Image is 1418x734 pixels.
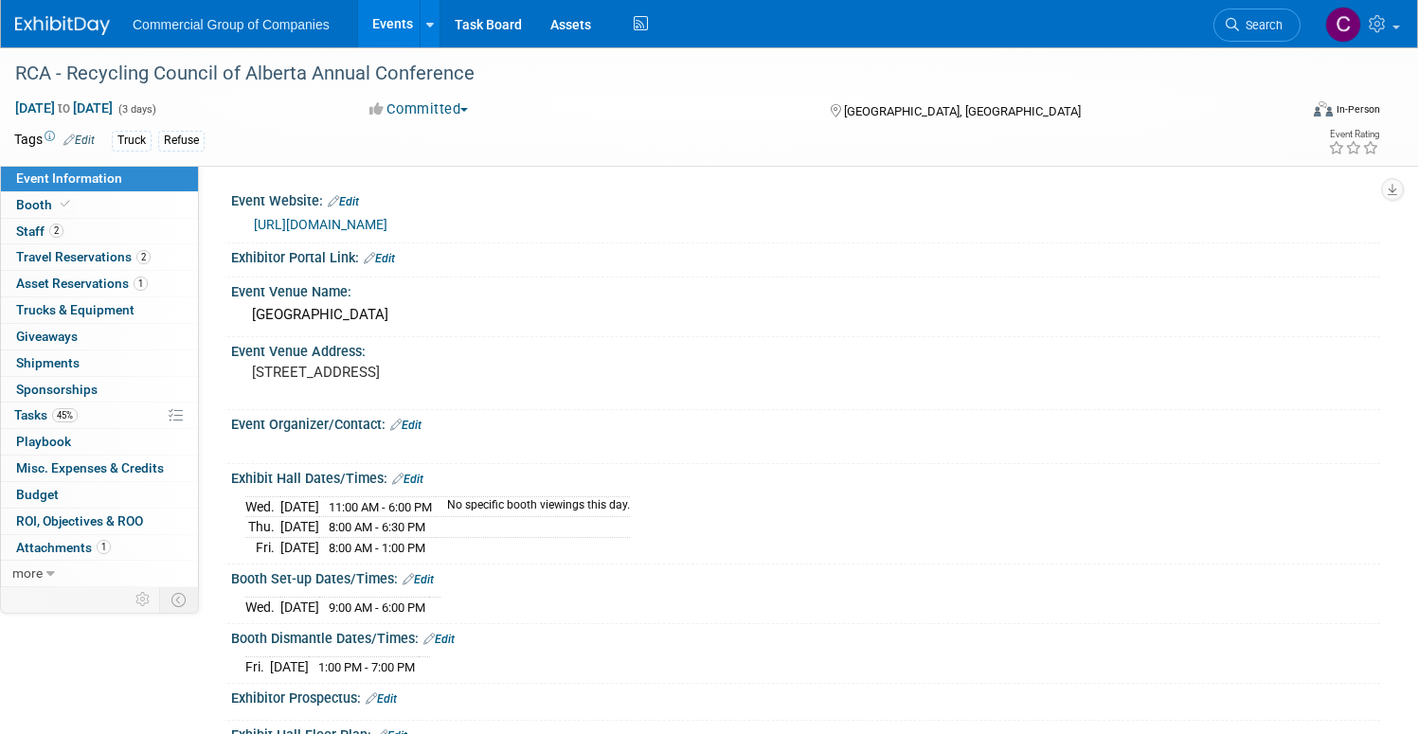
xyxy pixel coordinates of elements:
td: Personalize Event Tab Strip [127,587,160,612]
div: [GEOGRAPHIC_DATA] [245,300,1366,330]
a: Edit [423,633,455,646]
span: more [12,565,43,581]
a: Asset Reservations1 [1,271,198,296]
a: Trucks & Equipment [1,297,198,323]
span: Trucks & Equipment [16,302,135,317]
td: [DATE] [280,496,319,517]
span: Booth [16,197,74,212]
span: 45% [52,408,78,422]
a: Budget [1,482,198,508]
a: Edit [364,252,395,265]
div: Event Venue Name: [231,277,1380,301]
a: Edit [392,473,423,486]
td: No specific booth viewings this day. [436,496,630,517]
span: ROI, Objectives & ROO [16,513,143,528]
a: Edit [328,195,359,208]
span: Travel Reservations [16,249,151,264]
td: [DATE] [270,656,309,676]
span: Event Information [16,170,122,186]
a: Attachments1 [1,535,198,561]
a: Edit [366,692,397,706]
button: Committed [363,99,476,119]
span: 1 [97,540,111,554]
div: Exhibitor Portal Link: [231,243,1380,268]
img: Cole Mattern [1325,7,1361,43]
span: [DATE] [DATE] [14,99,114,116]
td: Tags [14,130,95,152]
div: Event Format [1176,98,1380,127]
span: 2 [136,250,151,264]
span: Asset Reservations [16,276,148,291]
span: Tasks [14,407,78,422]
td: Wed. [245,597,280,617]
a: Event Information [1,166,198,191]
span: Misc. Expenses & Credits [16,460,164,475]
a: ROI, Objectives & ROO [1,509,198,534]
a: Misc. Expenses & Credits [1,456,198,481]
div: In-Person [1336,102,1380,116]
a: Shipments [1,350,198,376]
span: Budget [16,487,59,502]
pre: [STREET_ADDRESS] [252,364,689,381]
img: ExhibitDay [15,16,110,35]
div: Exhibit Hall Dates/Times: [231,464,1380,489]
div: Booth Dismantle Dates/Times: [231,624,1380,649]
span: Search [1239,18,1283,32]
a: Search [1213,9,1301,42]
td: Fri. [245,656,270,676]
div: Booth Set-up Dates/Times: [231,564,1380,589]
a: Tasks45% [1,403,198,428]
div: Event Website: [231,187,1380,211]
div: Truck [112,131,152,151]
span: Staff [16,224,63,239]
span: 1:00 PM - 7:00 PM [318,660,415,674]
span: Attachments [16,540,111,555]
a: Edit [63,134,95,147]
td: Thu. [245,517,280,538]
td: Toggle Event Tabs [160,587,199,612]
td: [DATE] [280,517,319,538]
a: Playbook [1,429,198,455]
a: Booth [1,192,198,218]
td: [DATE] [280,597,319,617]
div: RCA - Recycling Council of Alberta Annual Conference [9,57,1264,91]
span: Commercial Group of Companies [133,17,330,32]
div: Event Rating [1328,130,1379,139]
a: Travel Reservations2 [1,244,198,270]
span: 2 [49,224,63,238]
i: Booth reservation complete [61,199,70,209]
a: [URL][DOMAIN_NAME] [254,217,387,232]
td: Wed. [245,496,280,517]
div: Refuse [158,131,205,151]
span: Sponsorships [16,382,98,397]
span: 11:00 AM - 6:00 PM [329,500,432,514]
td: [DATE] [280,537,319,557]
a: Giveaways [1,324,198,349]
a: Staff2 [1,219,198,244]
span: Shipments [16,355,80,370]
span: to [55,100,73,116]
img: Format-Inperson.png [1314,101,1333,116]
span: 9:00 AM - 6:00 PM [329,600,425,615]
a: Edit [403,573,434,586]
div: Event Venue Address: [231,337,1380,361]
span: Giveaways [16,329,78,344]
span: 8:00 AM - 1:00 PM [329,541,425,555]
span: (3 days) [117,103,156,116]
span: 1 [134,277,148,291]
div: Exhibitor Prospectus: [231,684,1380,708]
span: 8:00 AM - 6:30 PM [329,520,425,534]
a: more [1,561,198,586]
td: Fri. [245,537,280,557]
span: Playbook [16,434,71,449]
a: Edit [390,419,422,432]
span: [GEOGRAPHIC_DATA], [GEOGRAPHIC_DATA] [844,104,1081,118]
a: Sponsorships [1,377,198,403]
div: Event Organizer/Contact: [231,410,1380,435]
